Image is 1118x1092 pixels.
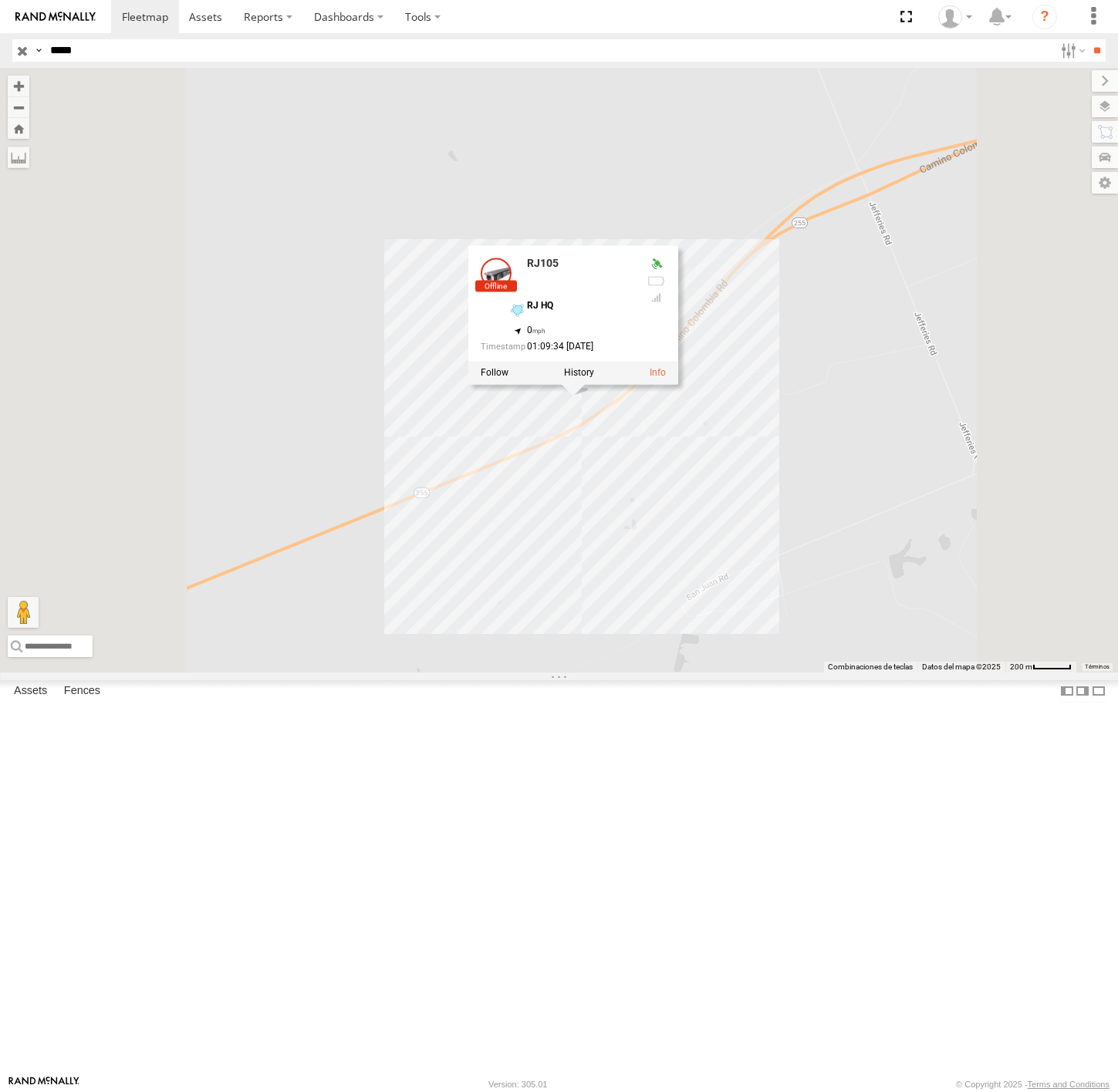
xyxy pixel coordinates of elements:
span: 200 m [1010,662,1032,671]
a: View Asset Details [649,367,665,378]
label: Search Filter Options [1055,39,1088,62]
div: RJ HQ [526,302,634,312]
a: Visit our Website [8,1077,79,1092]
div: Josue Jimenez [933,5,978,29]
span: 0 [526,325,545,335]
button: Zoom Home [8,118,29,139]
div: Version: 305.01 [488,1080,547,1089]
a: Terms and Conditions [1028,1080,1110,1089]
div: Date/time of location update [480,342,634,352]
button: Zoom in [8,76,29,96]
label: Hide Summary Table [1091,680,1106,703]
label: View Asset History [563,367,593,378]
button: Zoom out [8,96,29,118]
label: Measure [8,147,29,168]
label: Dock Summary Table to the Right [1075,680,1090,703]
i: ? [1032,5,1057,29]
button: Escala del mapa: 200 m por 47 píxeles [1005,662,1076,672]
a: View Asset Details [480,258,511,289]
span: Datos del mapa ©2025 [922,662,1001,671]
div: No battery health information received from this device. [647,275,665,287]
label: Assets [6,681,55,703]
a: Términos [1085,663,1110,669]
button: Arrastra al hombrecito al mapa para abrir Street View [8,597,39,628]
div: Valid GPS Fix [647,258,665,271]
div: © Copyright 2025 - [956,1080,1110,1089]
label: Map Settings [1092,172,1118,194]
a: RJ105 [526,258,558,270]
label: Search Query [32,39,45,62]
img: rand-logo.svg [15,12,96,22]
button: Combinaciones de teclas [828,662,913,672]
div: Last Event GSM Signal Strength [647,292,665,304]
label: Realtime tracking of Asset [480,367,508,378]
label: Dock Summary Table to the Left [1059,680,1075,703]
label: Fences [56,681,108,703]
